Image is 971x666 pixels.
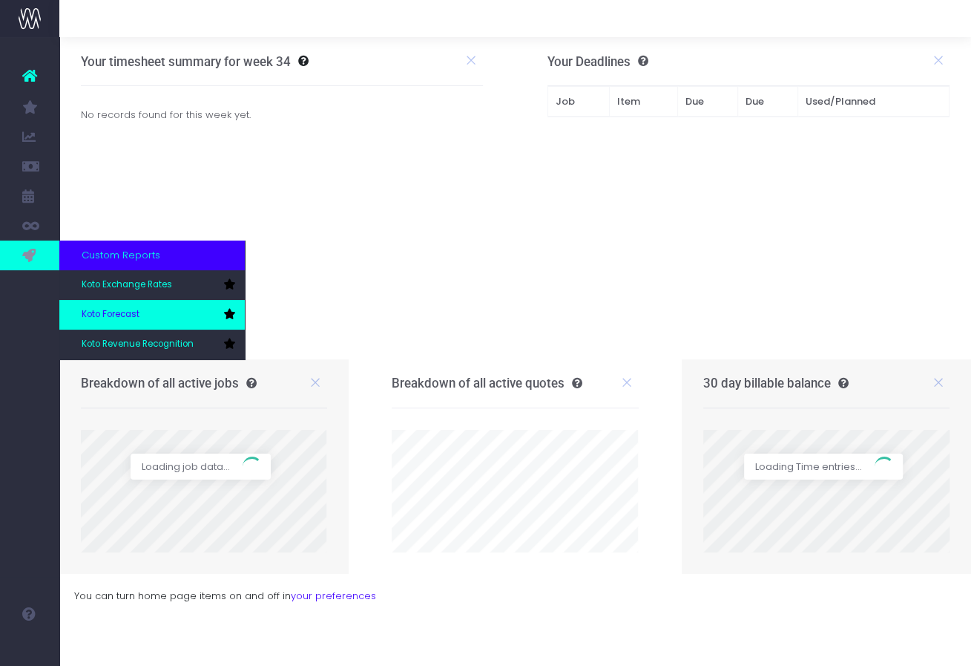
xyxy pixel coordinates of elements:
a: Koto Forecast [59,300,245,330]
h3: Your timesheet summary for week 34 [81,54,291,69]
a: Koto Exchange Rates [59,270,245,300]
img: images/default_profile_image.png [19,636,41,659]
span: Koto Exchange Rates [82,278,172,292]
span: Loading Time entries... [744,454,873,480]
th: Due [738,87,798,117]
span: Koto Revenue Recognition [82,338,194,351]
th: Item [610,87,678,117]
div: You can turn home page items on and off in [59,574,971,604]
a: Koto Revenue Recognition [59,330,245,359]
a: your preferences [291,589,376,603]
th: Used/Planned [798,87,949,117]
span: Koto Forecast [82,308,139,321]
h3: Breakdown of all active quotes [392,376,582,391]
th: Job [548,87,610,117]
span: Custom Reports [82,248,160,263]
div: No records found for this week yet. [70,108,494,123]
h3: Your Deadlines [547,54,648,69]
th: Due [677,87,737,117]
span: Loading job data... [131,454,241,480]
